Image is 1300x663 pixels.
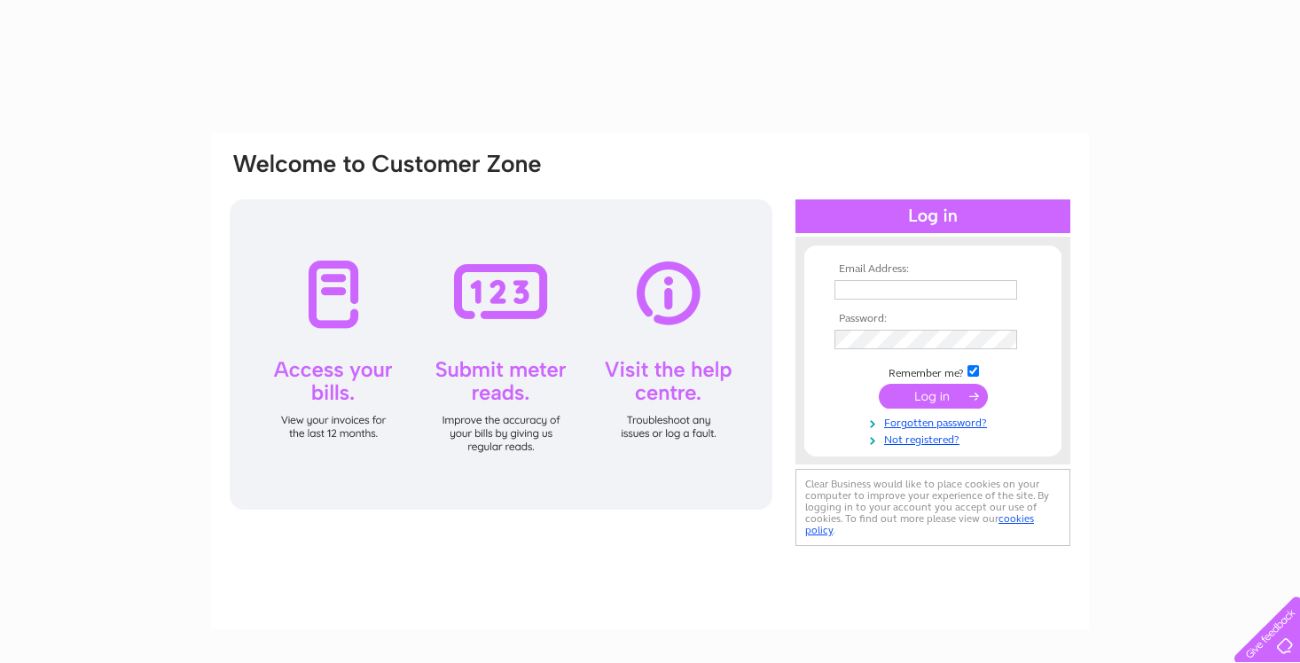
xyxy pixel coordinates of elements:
[830,263,1036,276] th: Email Address:
[830,363,1036,380] td: Remember me?
[879,384,988,409] input: Submit
[795,469,1070,546] div: Clear Business would like to place cookies on your computer to improve your experience of the sit...
[834,430,1036,447] a: Not registered?
[830,313,1036,325] th: Password:
[805,512,1034,536] a: cookies policy
[834,413,1036,430] a: Forgotten password?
